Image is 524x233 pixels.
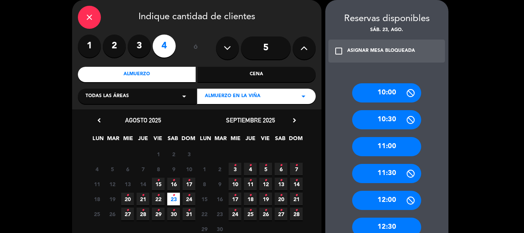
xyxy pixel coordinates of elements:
div: 11:30 [352,164,421,183]
i: • [264,189,267,202]
span: Almuerzo en la Viña [205,93,260,100]
span: septiembre 2025 [226,116,275,124]
i: • [157,189,160,202]
span: 15 [152,178,165,190]
i: • [280,174,282,187]
span: 18 [91,193,103,205]
span: 8 [198,178,211,190]
i: • [264,204,267,216]
div: Reservas disponibles [325,12,448,26]
i: • [157,174,160,187]
div: 10:00 [352,83,421,102]
div: Cena [198,67,316,82]
div: ó [183,35,208,61]
i: • [295,174,298,187]
span: 29 [152,208,165,220]
span: 7 [290,163,303,175]
span: 24 [183,193,195,205]
span: 4 [91,163,103,175]
span: JUE [137,134,149,147]
span: 11 [91,178,103,190]
div: 11:00 [352,137,421,156]
div: sáb. 23, ago. [325,26,448,34]
div: Almuerzo [78,67,196,82]
span: 7 [137,163,149,175]
span: 16 [213,193,226,205]
span: 5 [106,163,119,175]
span: 3 [183,148,195,160]
span: 14 [290,178,303,190]
i: • [295,204,298,216]
span: 9 [213,178,226,190]
label: 4 [153,35,176,58]
i: • [234,174,236,187]
span: 25 [244,208,257,220]
span: 27 [121,208,134,220]
label: 3 [128,35,151,58]
span: 14 [137,178,149,190]
span: 28 [137,208,149,220]
i: • [280,204,282,216]
span: DOM [289,134,302,147]
i: • [234,204,236,216]
i: • [142,204,144,216]
i: • [188,204,190,216]
span: 5 [259,163,272,175]
span: DOM [181,134,194,147]
span: Todas las áreas [86,93,129,100]
i: chevron_right [290,116,298,124]
span: 18 [244,193,257,205]
i: • [172,204,175,216]
span: 20 [121,193,134,205]
span: 15 [198,193,211,205]
span: JUE [244,134,257,147]
i: • [280,159,282,172]
div: 10:30 [352,110,421,129]
span: 21 [290,193,303,205]
i: • [295,159,298,172]
span: SAB [274,134,287,147]
i: • [142,189,144,202]
span: 22 [198,208,211,220]
span: 10 [183,163,195,175]
span: VIE [152,134,164,147]
span: 8 [152,163,165,175]
i: • [249,189,252,202]
i: • [295,189,298,202]
i: • [234,189,236,202]
span: SAB [166,134,179,147]
i: • [249,159,252,172]
i: • [264,159,267,172]
span: 6 [121,163,134,175]
span: LUN [199,134,212,147]
span: 30 [167,208,180,220]
span: VIE [259,134,272,147]
span: 1 [152,148,165,160]
span: 28 [290,208,303,220]
div: ASIGNAR MESA BLOQUEADA [347,47,415,55]
label: 1 [78,35,101,58]
span: 13 [121,178,134,190]
span: 4 [244,163,257,175]
span: 26 [259,208,272,220]
span: 22 [152,193,165,205]
span: 17 [229,193,241,205]
span: 17 [183,178,195,190]
i: • [126,204,129,216]
i: • [172,189,175,202]
span: 19 [106,193,119,205]
i: • [126,189,129,202]
span: LUN [92,134,104,147]
span: 12 [259,178,272,190]
i: close [85,13,94,22]
span: 19 [259,193,272,205]
span: 3 [229,163,241,175]
span: MIE [122,134,134,147]
div: Indique cantidad de clientes [78,6,316,29]
span: 20 [275,193,287,205]
span: 2 [213,163,226,175]
div: 12:00 [352,191,421,210]
label: 2 [103,35,126,58]
span: 25 [91,208,103,220]
i: • [234,159,236,172]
